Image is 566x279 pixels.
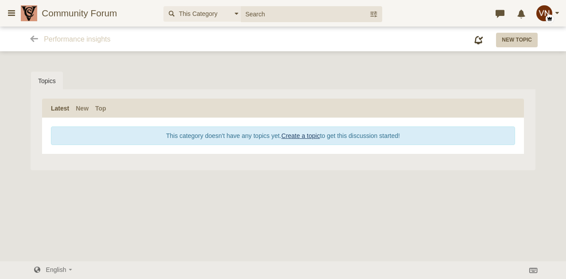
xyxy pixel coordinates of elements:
a: New Topic [496,33,538,47]
span: English [46,266,66,273]
input: Search [241,6,369,22]
a: Top [95,104,106,113]
span: Community Forum [42,8,124,19]
a: Topics [31,72,63,90]
a: Community Forum [21,5,159,21]
img: VCS_Logo_NewWebsiteBackground.png [21,5,42,21]
span: New Topic [502,37,532,43]
span: Performance insights [44,35,110,43]
a: Latest [51,104,69,113]
a: Create a topic [281,132,320,139]
img: KWktgKZNar0AEll75VtZaAkuZ1HoFIrD0yrey1hJYyqTWKxCBpVe+lbWWwFImtV6BCCy98q2stQSWMqn1CkRg6ZVvZa0lsJRJ... [536,5,552,21]
a: New [76,104,89,113]
span: This category doesn't have any topics yet. to get this discussion started! [166,132,400,139]
span: This Category [177,9,217,19]
button: This Category [163,6,241,22]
